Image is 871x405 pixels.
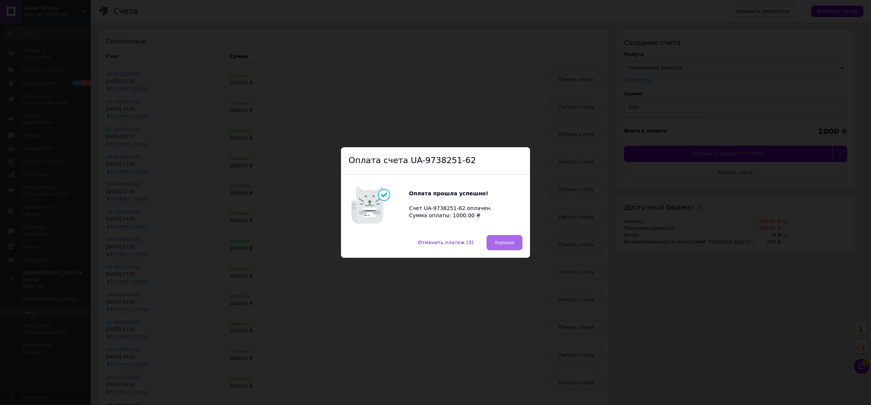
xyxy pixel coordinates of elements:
[349,182,409,227] img: Котик говорит: Оплата прошла успешно!
[409,190,500,220] div: Счет UA-9738251-62 оплачен. Сумма оплаты: 1000.00 ₴
[487,235,522,250] button: Хорошо
[341,147,530,174] div: Оплата счета UA-9738251-62
[494,240,515,245] span: Хорошо
[418,240,474,245] span: Отменить платеж (3)
[410,235,482,250] button: Отменить платеж (3)
[409,190,488,196] b: Оплата прошла успешно!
